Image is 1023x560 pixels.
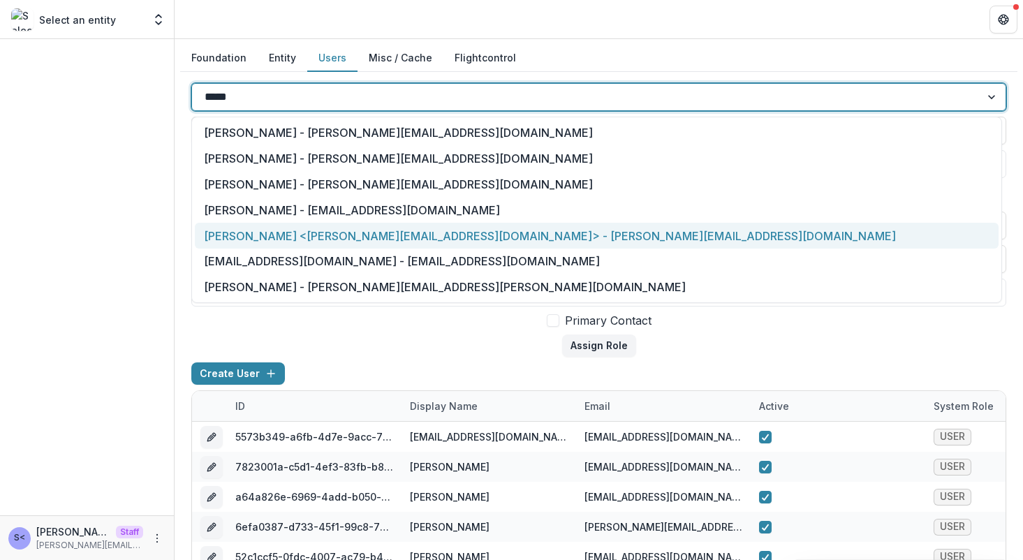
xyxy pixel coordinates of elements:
[39,13,116,27] p: Select an entity
[235,520,393,534] div: 6efa0387-d733-45f1-99c8-7565e89e3db0
[576,399,619,413] div: email
[989,6,1017,34] button: Get Help
[584,489,742,504] div: [EMAIL_ADDRESS][DOMAIN_NAME]
[149,6,168,34] button: Open entity switcher
[14,533,25,543] div: Sammy <sammy@trytemelio.com>
[402,391,576,421] div: Display Name
[410,489,490,504] div: [PERSON_NAME]
[751,391,925,421] div: Active
[11,8,34,31] img: Select an entity
[195,223,999,249] div: [PERSON_NAME] <[PERSON_NAME][EMAIL_ADDRESS][DOMAIN_NAME]> - [PERSON_NAME][EMAIL_ADDRESS][DOMAIN_N...
[235,489,393,504] div: a64a826e-6969-4add-b050-b13618fb0a52
[258,45,307,72] button: Entity
[584,459,742,474] div: [EMAIL_ADDRESS][DOMAIN_NAME]
[925,399,1002,413] div: System Role
[410,459,490,474] div: [PERSON_NAME]
[227,391,402,421] div: ID
[584,520,742,534] div: [PERSON_NAME][EMAIL_ADDRESS][DOMAIN_NAME]
[410,429,568,444] div: [EMAIL_ADDRESS][DOMAIN_NAME]
[36,524,110,539] p: [PERSON_NAME] <[PERSON_NAME][EMAIL_ADDRESS][DOMAIN_NAME]>
[576,391,751,421] div: email
[191,362,285,385] button: Create User
[149,530,165,547] button: More
[940,431,965,443] span: USER
[116,526,143,538] p: Staff
[195,146,999,172] div: [PERSON_NAME] - [PERSON_NAME][EMAIL_ADDRESS][DOMAIN_NAME]
[180,45,258,72] button: Foundation
[307,45,358,72] button: Users
[751,399,797,413] div: Active
[940,521,965,533] span: USER
[455,50,516,65] a: Flightcontrol
[940,461,965,473] span: USER
[36,539,143,552] p: [PERSON_NAME][EMAIL_ADDRESS][DOMAIN_NAME]
[200,486,223,508] button: edit
[195,172,999,198] div: [PERSON_NAME] - [PERSON_NAME][EMAIL_ADDRESS][DOMAIN_NAME]
[402,399,486,413] div: Display Name
[235,459,393,474] div: 7823001a-c5d1-4ef3-83fb-b8bd4f50ab9c
[195,249,999,274] div: [EMAIL_ADDRESS][DOMAIN_NAME] - [EMAIL_ADDRESS][DOMAIN_NAME]
[200,426,223,448] button: edit
[195,120,999,146] div: [PERSON_NAME] - [PERSON_NAME][EMAIL_ADDRESS][DOMAIN_NAME]
[227,399,253,413] div: ID
[584,429,742,444] div: [EMAIL_ADDRESS][DOMAIN_NAME]
[562,334,636,357] button: Assign Role
[565,312,652,329] span: Primary Contact
[940,491,965,503] span: USER
[195,274,999,300] div: [PERSON_NAME] - [PERSON_NAME][EMAIL_ADDRESS][PERSON_NAME][DOMAIN_NAME]
[235,429,393,444] div: 5573b349-a6fb-4d7e-9acc-730943fb045b
[358,45,443,72] button: Misc / Cache
[200,516,223,538] button: edit
[200,456,223,478] button: edit
[195,197,999,223] div: [PERSON_NAME] - [EMAIL_ADDRESS][DOMAIN_NAME]
[410,520,490,534] div: [PERSON_NAME]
